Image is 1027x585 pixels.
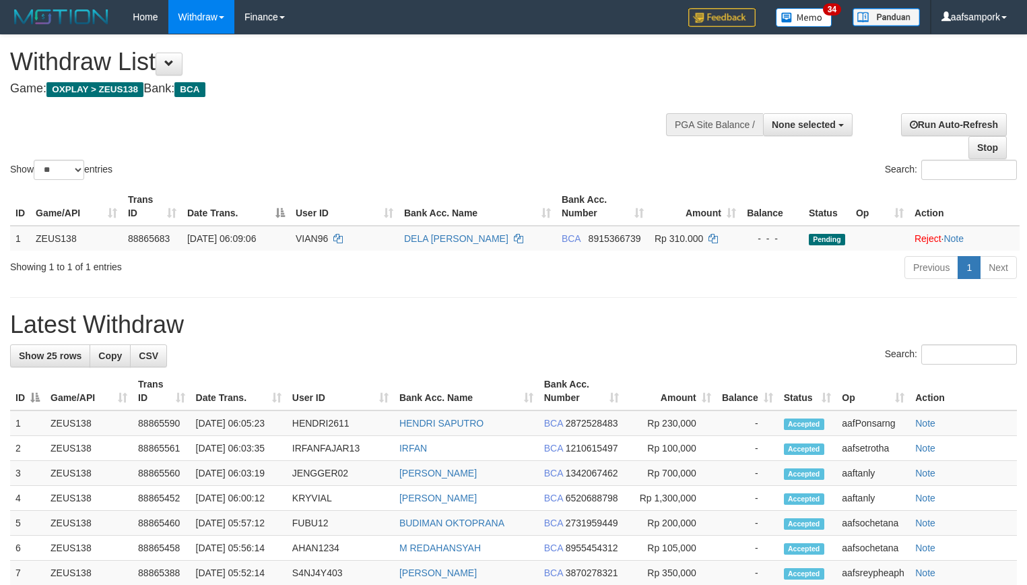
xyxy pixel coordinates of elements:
[404,233,508,244] a: DELA [PERSON_NAME]
[10,486,45,511] td: 4
[399,493,477,503] a: [PERSON_NAME]
[836,410,910,436] td: aafPonsarng
[399,418,484,429] a: HENDRI SAPUTRO
[10,49,671,75] h1: Withdraw List
[287,436,394,461] td: IRFANFAJAR13
[10,7,112,27] img: MOTION_logo.png
[45,511,133,536] td: ZEUS138
[778,372,837,410] th: Status: activate to sort column ascending
[566,567,618,578] span: Copy 3870278321 to clipboard
[885,160,1017,180] label: Search:
[784,493,824,505] span: Accepted
[182,187,290,226] th: Date Trans.: activate to sort column descending
[133,372,190,410] th: Trans ID: activate to sort column ascending
[566,443,618,454] span: Copy 1210615497 to clipboard
[45,410,133,436] td: ZEUS138
[624,461,716,486] td: Rp 700,000
[915,418,935,429] a: Note
[10,536,45,561] td: 6
[399,543,481,553] a: M REDAHANSYAH
[915,543,935,553] a: Note
[90,344,131,367] a: Copy
[803,187,851,226] th: Status
[30,187,123,226] th: Game/API: activate to sort column ascending
[10,461,45,486] td: 3
[46,82,143,97] span: OXPLAY > ZEUS138
[624,436,716,461] td: Rp 100,000
[290,187,399,226] th: User ID: activate to sort column ascending
[784,419,824,430] span: Accepted
[836,536,910,561] td: aafsochetana
[968,136,1007,159] a: Stop
[133,436,190,461] td: 88865561
[544,567,563,578] span: BCA
[399,468,477,479] a: [PERSON_NAME]
[98,350,122,361] span: Copy
[784,468,824,480] span: Accepted
[10,82,671,96] h4: Game: Bank:
[45,372,133,410] th: Game/API: activate to sort column ascending
[823,3,841,16] span: 34
[909,187,1020,226] th: Action
[836,486,910,511] td: aaftanly
[915,443,935,454] a: Note
[45,436,133,461] td: ZEUS138
[980,256,1017,279] a: Next
[191,436,287,461] td: [DATE] 06:03:35
[589,233,641,244] span: Copy 8915366739 to clipboard
[10,344,90,367] a: Show 25 rows
[556,187,649,226] th: Bank Acc. Number: activate to sort column ascending
[191,486,287,511] td: [DATE] 06:00:12
[133,511,190,536] td: 88865460
[296,233,328,244] span: VIAN96
[10,511,45,536] td: 5
[717,436,778,461] td: -
[544,443,563,454] span: BCA
[399,443,427,454] a: IRFAN
[851,187,909,226] th: Op: activate to sort column ascending
[45,461,133,486] td: ZEUS138
[399,567,477,578] a: [PERSON_NAME]
[688,8,756,27] img: Feedback.jpg
[784,518,824,530] span: Accepted
[562,233,581,244] span: BCA
[649,187,741,226] th: Amount: activate to sort column ascending
[10,255,418,274] div: Showing 1 to 1 of 1 entries
[901,113,1007,136] a: Run Auto-Refresh
[287,461,394,486] td: JENGGER02
[717,410,778,436] td: -
[655,233,703,244] span: Rp 310.000
[566,468,618,479] span: Copy 1342067462 to clipboard
[30,226,123,251] td: ZEUS138
[915,518,935,528] a: Note
[624,410,716,436] td: Rp 230,000
[399,518,504,528] a: BUDIMAN OKTOPRANA
[904,256,958,279] a: Previous
[544,493,563,503] span: BCA
[717,372,778,410] th: Balance: activate to sort column ascending
[958,256,981,279] a: 1
[915,468,935,479] a: Note
[191,372,287,410] th: Date Trans.: activate to sort column ascending
[19,350,81,361] span: Show 25 rows
[836,461,910,486] td: aaftanly
[624,486,716,511] td: Rp 1,300,000
[717,511,778,536] td: -
[717,536,778,561] td: -
[544,418,563,429] span: BCA
[717,461,778,486] td: -
[836,511,910,536] td: aafsochetana
[544,468,563,479] span: BCA
[784,543,824,555] span: Accepted
[287,511,394,536] td: FUBU12
[123,187,182,226] th: Trans ID: activate to sort column ascending
[10,160,112,180] label: Show entries
[784,568,824,580] span: Accepted
[566,518,618,528] span: Copy 2731959449 to clipboard
[853,8,920,26] img: panduan.png
[45,536,133,561] td: ZEUS138
[133,536,190,561] td: 88865458
[287,372,394,410] th: User ID: activate to sort column ascending
[45,486,133,511] td: ZEUS138
[910,372,1017,410] th: Action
